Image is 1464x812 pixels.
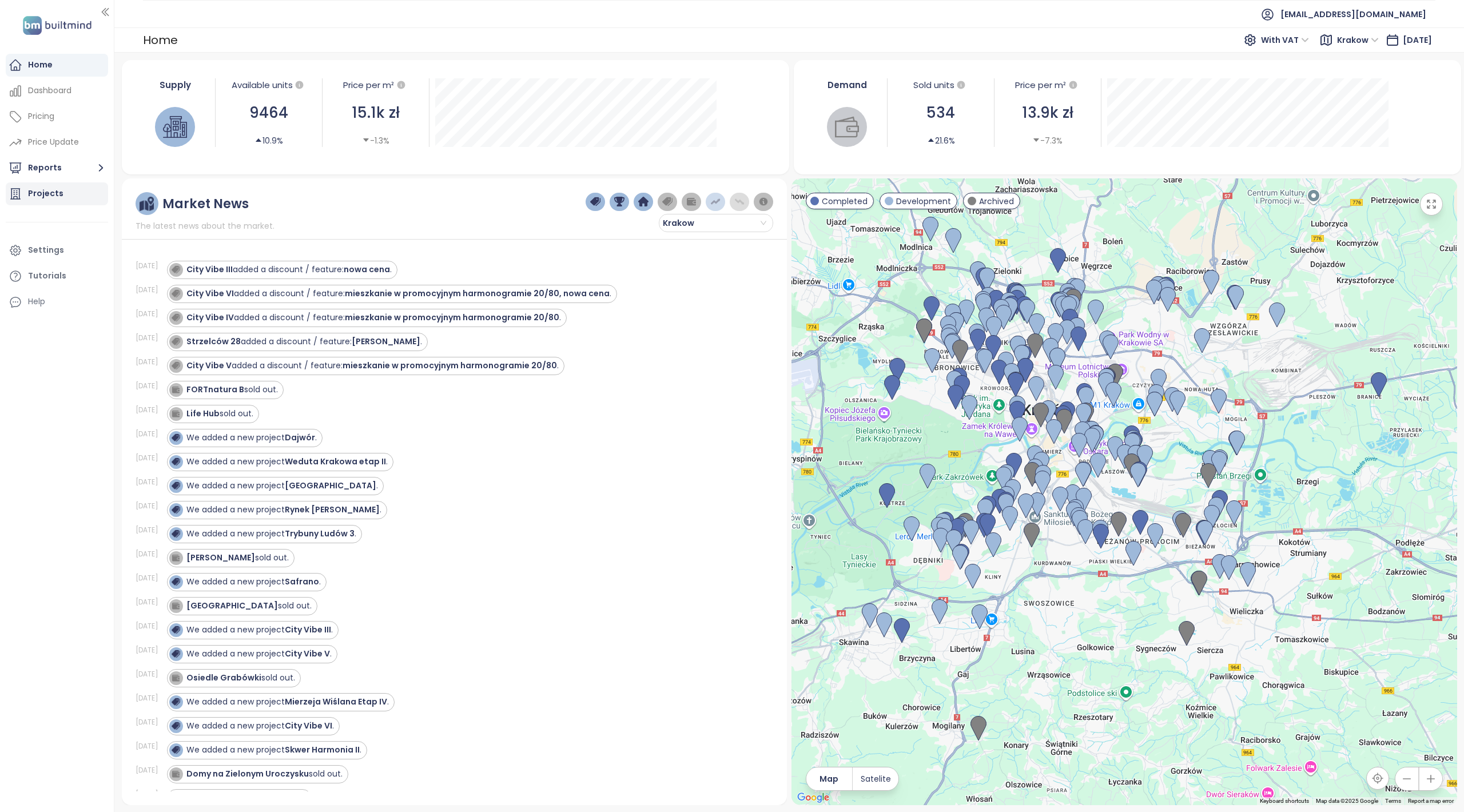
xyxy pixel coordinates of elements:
[6,239,108,262] a: Settings
[186,432,317,444] div: We added a new project .
[6,265,108,288] a: Tutorials
[172,602,180,610] img: icon
[140,197,154,211] img: ruler
[186,480,378,492] div: We added a new project .
[328,101,423,125] div: 15.1k zł
[186,600,312,612] div: sold out.
[186,264,233,275] strong: City Vibe III
[186,336,422,348] div: added a discount / feature: .
[172,385,180,393] img: icon
[136,597,164,607] div: [DATE]
[172,770,180,778] img: icon
[172,578,180,586] img: icon
[172,505,180,514] img: icon
[285,528,355,539] strong: Trybuny Ludów 3
[163,115,187,139] img: house
[186,552,289,564] div: sold out.
[136,309,164,319] div: [DATE]
[1000,78,1095,92] div: Price per m²
[172,265,180,273] img: icon
[136,357,164,367] div: [DATE]
[136,741,164,751] div: [DATE]
[1032,136,1040,144] span: caret-down
[136,549,164,559] div: [DATE]
[186,552,255,563] strong: [PERSON_NAME]
[136,453,164,463] div: [DATE]
[186,528,356,540] div: We added a new project .
[686,197,697,207] img: wallet-dark-grey.png
[1385,798,1401,804] a: Terms (opens in new tab)
[186,504,381,516] div: We added a new project .
[979,195,1014,208] span: Archived
[28,109,54,124] div: Pricing
[813,78,882,91] div: Demand
[343,360,557,371] strong: mieszkanie w promocyjnym harmonogramie 20/80
[1280,1,1426,28] span: [EMAIL_ADDRESS][DOMAIN_NAME]
[162,197,249,211] div: Market News
[362,134,389,147] div: -1.3%
[136,220,274,232] span: The latest news about the market.
[136,525,164,535] div: [DATE]
[853,767,898,790] button: Satelite
[285,744,360,755] strong: Skwer Harmonia II
[186,312,234,323] strong: City Vibe IV
[172,313,180,321] img: icon
[344,264,390,275] strong: nowa cena
[186,384,278,396] div: sold out.
[136,381,164,391] div: [DATE]
[172,650,180,658] img: icon
[186,360,559,372] div: added a discount / feature: .
[172,530,180,538] img: icon
[794,790,832,805] img: Google
[6,182,108,205] a: Projects
[186,408,253,420] div: sold out.
[835,115,859,139] img: wallet
[186,648,332,660] div: We added a new project .
[186,336,241,347] strong: Strzelców 28
[345,312,559,323] strong: mieszkanie w promocyjnym harmonogramie 20/80
[794,790,832,805] a: Open this area in Google Maps (opens a new window)
[285,480,376,491] strong: [GEOGRAPHIC_DATA]
[1403,34,1432,46] span: [DATE]
[136,789,164,799] div: [DATE]
[1408,798,1454,804] a: Report a map error
[186,600,278,611] strong: [GEOGRAPHIC_DATA]
[186,264,392,276] div: added a discount / feature: .
[141,78,210,91] div: Supply
[172,698,180,706] img: icon
[136,333,164,343] div: [DATE]
[19,14,95,37] img: logo
[285,504,380,515] strong: Rynek [PERSON_NAME]
[285,720,332,731] strong: City Vibe VI
[345,288,610,299] strong: mieszkanie w promocyjnym harmonogramie 20/80, nowa cena
[1032,134,1063,147] div: -7.3%
[186,456,388,468] div: We added a new project .
[1000,101,1095,125] div: 13.9k zł
[1316,798,1378,804] span: Map data ©2025 Google
[172,722,180,730] img: icon
[136,405,164,415] div: [DATE]
[638,197,649,207] img: home-dark-blue.png
[1261,31,1309,49] span: With VAT
[285,456,386,467] strong: Weduta Krakowa etap II
[28,269,66,283] div: Tutorials
[172,457,180,465] img: icon
[172,409,180,417] img: icon
[6,290,108,313] div: Help
[186,408,220,419] strong: Life Hub
[221,101,316,125] div: 9464
[172,674,180,682] img: icon
[186,288,611,300] div: added a discount / feature: .
[893,101,988,125] div: 534
[734,197,745,207] img: price-decreases.png
[254,134,283,147] div: 10.9%
[172,626,180,634] img: icon
[343,78,394,92] div: Price per m²
[186,696,389,708] div: We added a new project .
[758,197,769,207] img: information-circle.png
[136,261,164,271] div: [DATE]
[6,54,108,77] a: Home
[136,621,164,631] div: [DATE]
[285,432,315,443] strong: Dajwór
[186,312,561,324] div: added a discount / feature: .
